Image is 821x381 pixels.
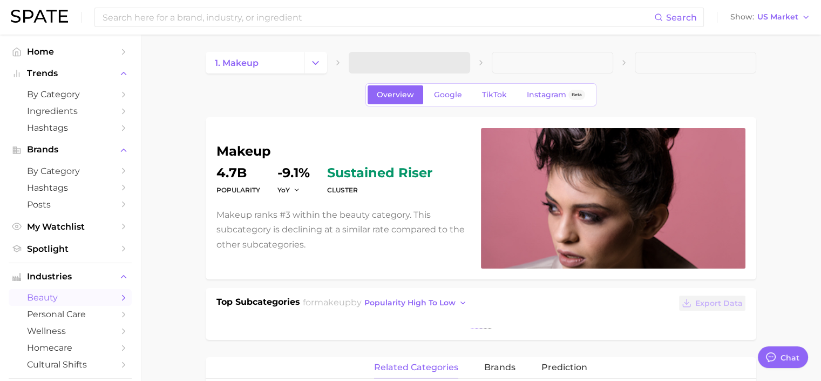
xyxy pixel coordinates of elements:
[666,12,697,23] span: Search
[277,166,310,179] dd: -9.1%
[327,166,432,179] span: sustained riser
[377,90,414,99] span: Overview
[27,123,113,133] span: Hashtags
[27,183,113,193] span: Hashtags
[484,363,515,372] span: brands
[518,85,594,104] a: InstagramBeta
[9,142,132,158] button: Brands
[695,299,743,308] span: Export Data
[27,222,113,232] span: My Watchlist
[9,103,132,119] a: Ingredients
[303,297,470,308] span: for by
[216,184,260,197] dt: Popularity
[9,218,132,235] a: My Watchlist
[215,58,259,68] span: 1. makeup
[27,46,113,57] span: Home
[9,339,132,356] a: homecare
[216,166,260,179] dd: 4.7b
[757,14,798,20] span: US Market
[9,179,132,196] a: Hashtags
[541,363,587,372] span: Prediction
[374,363,458,372] span: related categories
[304,52,327,73] button: Change Category
[482,90,507,99] span: TikTok
[216,208,468,252] p: Makeup ranks #3 within the beauty category. This subcategory is declining at a similar rate compa...
[9,163,132,179] a: by Category
[572,90,582,99] span: Beta
[9,323,132,339] a: wellness
[434,90,462,99] span: Google
[27,166,113,176] span: by Category
[9,86,132,103] a: by Category
[277,185,290,195] span: YoY
[27,69,113,78] span: Trends
[527,90,566,99] span: Instagram
[362,296,470,310] button: popularity high to low
[327,184,432,197] dt: cluster
[27,199,113,210] span: Posts
[9,269,132,285] button: Industries
[9,65,132,82] button: Trends
[9,43,132,60] a: Home
[679,296,745,311] button: Export Data
[27,309,113,319] span: personal care
[27,106,113,116] span: Ingredients
[27,145,113,155] span: Brands
[9,196,132,213] a: Posts
[9,356,132,373] a: cultural shifts
[368,85,423,104] a: Overview
[27,292,113,303] span: beauty
[728,10,813,24] button: ShowUS Market
[27,343,113,353] span: homecare
[425,85,471,104] a: Google
[9,240,132,257] a: Spotlight
[277,185,301,195] button: YoY
[11,10,68,23] img: SPATE
[473,85,516,104] a: TikTok
[27,272,113,282] span: Industries
[9,119,132,136] a: Hashtags
[730,14,754,20] span: Show
[27,326,113,336] span: wellness
[27,244,113,254] span: Spotlight
[101,8,654,26] input: Search here for a brand, industry, or ingredient
[9,306,132,323] a: personal care
[364,298,456,308] span: popularity high to low
[216,145,468,158] h1: makeup
[206,52,304,73] a: 1. makeup
[27,89,113,99] span: by Category
[314,297,351,308] span: makeup
[27,359,113,370] span: cultural shifts
[9,289,132,306] a: beauty
[216,296,300,312] h1: Top Subcategories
